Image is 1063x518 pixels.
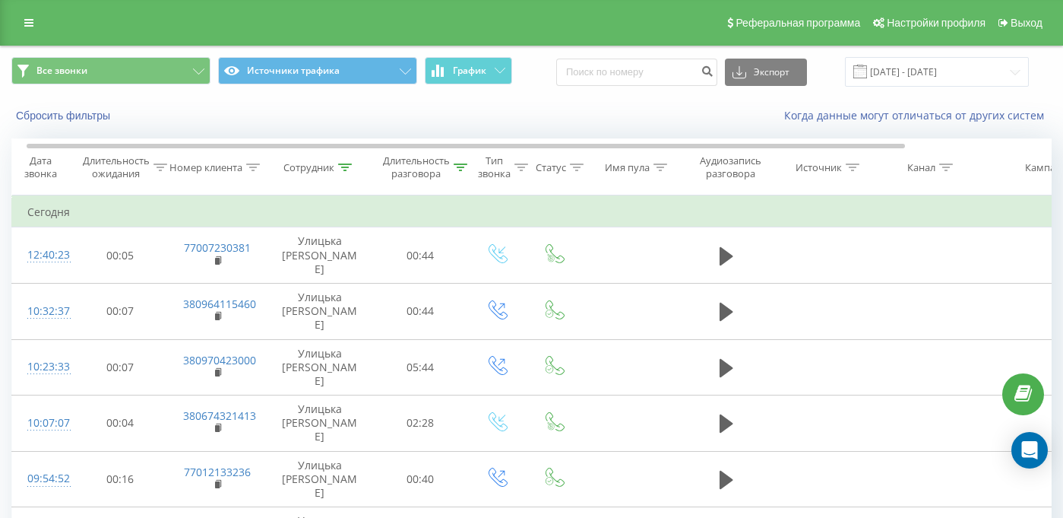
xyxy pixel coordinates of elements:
td: 00:04 [73,396,168,452]
button: Сбросить фильтры [11,109,118,122]
div: Длительность разговора [383,154,450,180]
td: Улицька [PERSON_NAME] [267,227,373,284]
td: 00:07 [73,283,168,339]
a: 77012133236 [184,465,251,479]
td: Улицька [PERSON_NAME] [267,339,373,396]
td: 00:44 [373,227,468,284]
div: 12:40:23 [27,240,58,270]
div: Источник [796,161,842,174]
td: 00:07 [73,339,168,396]
button: Источники трафика [218,57,417,84]
button: Все звонки [11,57,210,84]
span: Выход [1011,17,1042,29]
div: Аудиозапись разговора [694,154,767,180]
span: Настройки профиля [887,17,985,29]
a: 380674321413 [183,408,256,423]
td: Улицька [PERSON_NAME] [267,451,373,507]
div: Сотрудник [283,161,334,174]
div: Дата звонка [12,154,68,180]
span: График [453,65,486,76]
span: Реферальная программа [736,17,860,29]
div: Тип звонка [478,154,511,180]
td: Улицька [PERSON_NAME] [267,283,373,339]
div: Имя пула [605,161,650,174]
a: 77007230381 [184,240,251,255]
div: 10:32:37 [27,297,58,326]
div: Длительность ожидания [83,154,150,180]
button: Экспорт [725,59,807,86]
td: Улицька [PERSON_NAME] [267,396,373,452]
button: График [425,57,512,84]
div: 10:07:07 [27,408,58,438]
a: 380964115460 [183,297,256,311]
div: 09:54:52 [27,464,58,494]
div: Статус [536,161,566,174]
a: 380970423000 [183,353,256,367]
td: 00:40 [373,451,468,507]
span: Все звонки [36,65,87,77]
div: Канал [907,161,935,174]
div: Номер клиента [169,161,242,174]
td: 00:16 [73,451,168,507]
td: 00:05 [73,227,168,284]
input: Поиск по номеру [556,59,717,86]
a: Когда данные могут отличаться от других систем [784,108,1052,122]
td: 05:44 [373,339,468,396]
div: Open Intercom Messenger [1011,432,1048,469]
td: 02:28 [373,396,468,452]
div: 10:23:33 [27,352,58,382]
td: 00:44 [373,283,468,339]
